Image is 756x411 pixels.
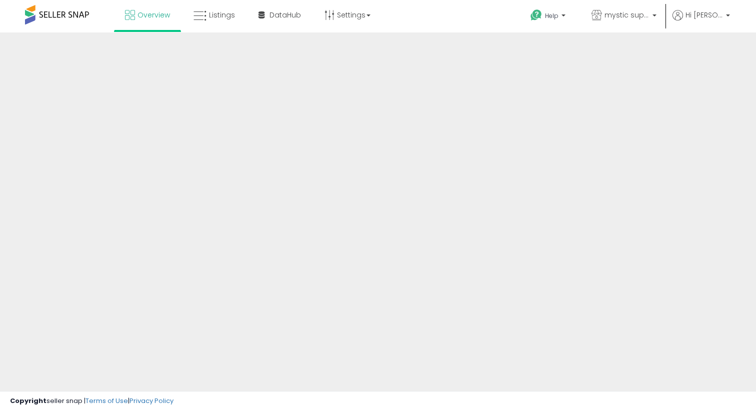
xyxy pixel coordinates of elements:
span: mystic supply [604,10,649,20]
span: Listings [209,10,235,20]
span: DataHub [269,10,301,20]
a: Privacy Policy [129,396,173,406]
a: Help [522,1,575,32]
a: Terms of Use [85,396,128,406]
i: Get Help [530,9,542,21]
div: seller snap | | [10,397,173,406]
span: Hi [PERSON_NAME] [685,10,723,20]
a: Hi [PERSON_NAME] [672,10,730,32]
span: Overview [137,10,170,20]
strong: Copyright [10,396,46,406]
span: Help [545,11,558,20]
